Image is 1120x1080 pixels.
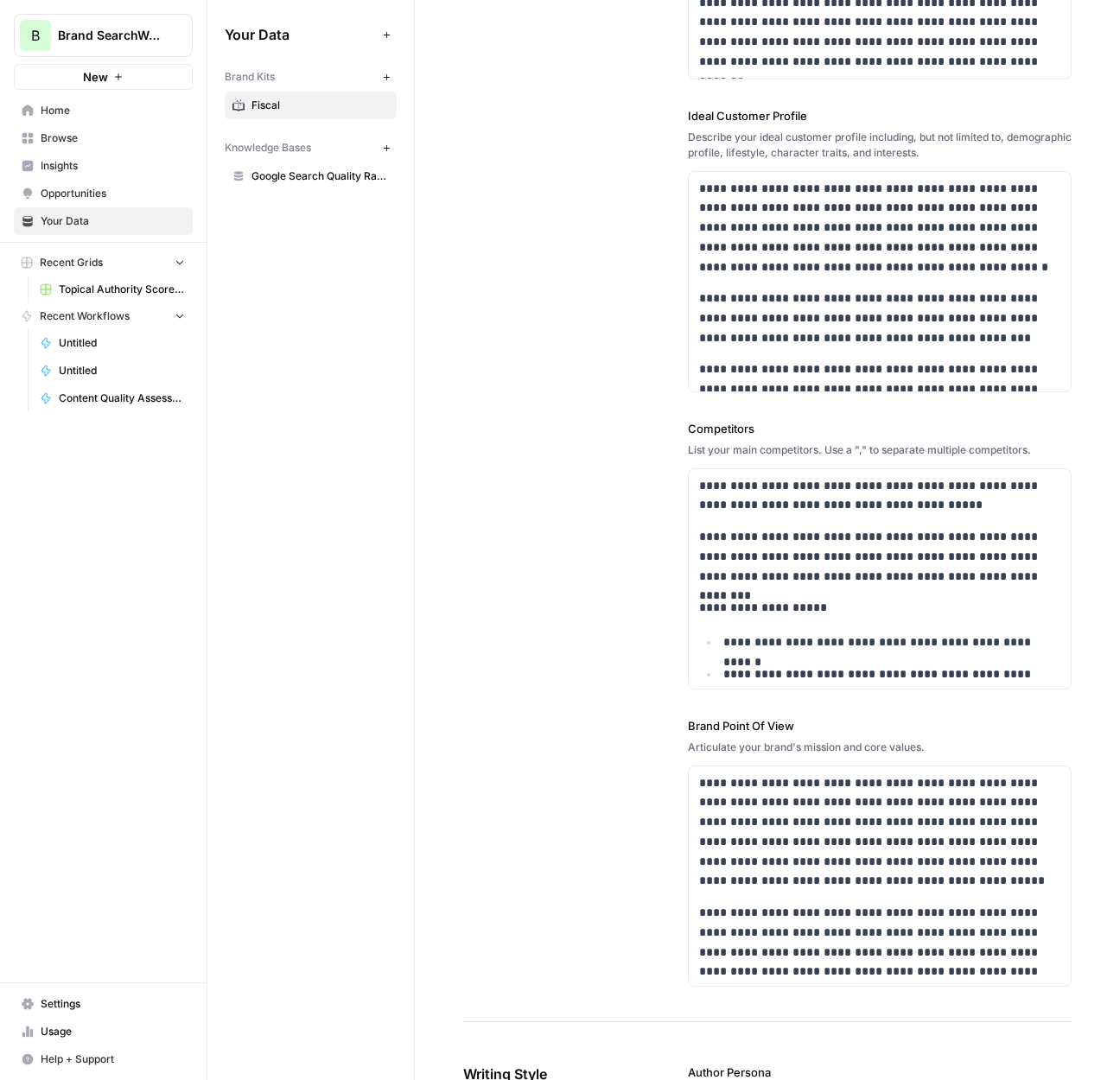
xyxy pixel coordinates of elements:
[14,64,193,90] button: New
[225,92,397,119] a: Fiscal
[225,140,311,156] span: Knowledge Bases
[688,107,1072,124] label: Ideal Customer Profile
[688,130,1072,161] div: Describe your ideal customer profile including, but not limited to, demographic profile, lifestyl...
[14,1045,193,1073] button: Help + Support
[41,1051,185,1067] span: Help + Support
[41,1024,185,1039] span: Usage
[14,124,193,152] a: Browse
[225,162,397,190] a: Google Search Quality Rater Guidelines
[14,303,193,329] button: Recent Workflows
[32,329,193,357] a: Untitled
[40,255,103,270] span: Recent Grids
[14,152,193,180] a: Insights
[41,996,185,1012] span: Settings
[40,308,130,324] span: Recent Workflows
[14,1018,193,1045] a: Usage
[688,717,1072,734] label: Brand Point Of View
[14,990,193,1018] a: Settings
[41,158,185,174] span: Insights
[688,442,1072,458] div: List your main competitors. Use a "," to separate multiple competitors.
[251,98,389,113] span: Fiscal
[14,250,193,276] button: Recent Grids
[14,180,193,207] a: Opportunities
[32,276,193,303] a: Topical Authority Score & Action Plan
[14,97,193,124] a: Home
[14,207,193,235] a: Your Data
[41,186,185,201] span: Opportunities
[59,335,185,351] span: Untitled
[688,740,1072,755] div: Articulate your brand's mission and core values.
[41,213,185,229] span: Your Data
[59,391,185,406] span: Content Quality Assessment
[58,27,162,44] span: Brand SearchWorks
[41,103,185,118] span: Home
[688,420,1072,437] label: Competitors
[32,357,193,384] a: Untitled
[14,14,193,57] button: Workspace: Brand SearchWorks
[32,384,193,412] a: Content Quality Assessment
[251,168,389,184] span: Google Search Quality Rater Guidelines
[31,25,40,46] span: B
[83,68,108,86] span: New
[41,130,185,146] span: Browse
[59,363,185,378] span: Untitled
[225,24,376,45] span: Your Data
[225,69,275,85] span: Brand Kits
[59,282,185,297] span: Topical Authority Score & Action Plan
